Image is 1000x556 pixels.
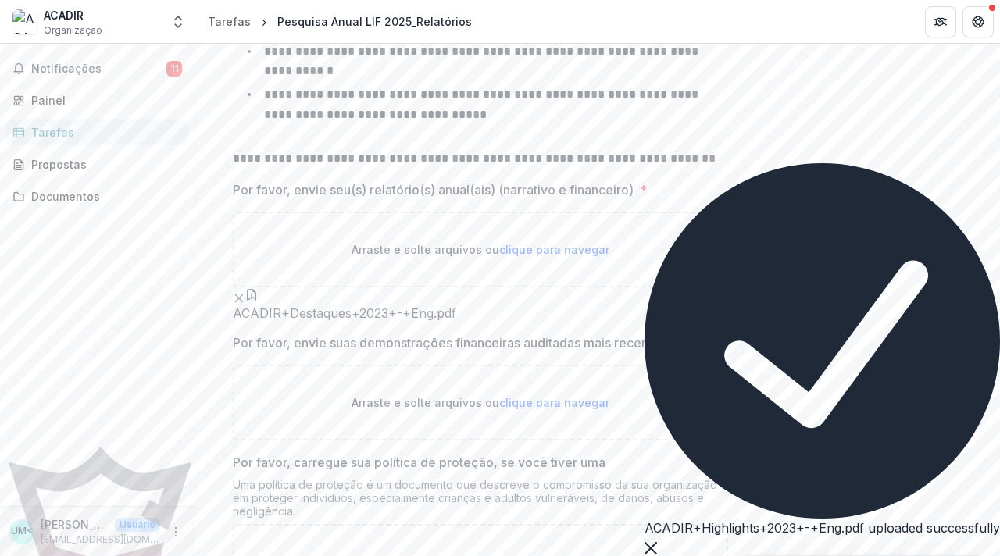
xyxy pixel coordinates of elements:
[233,287,456,321] div: Remover arquivoACADIR+Destaques+2023+-+Eng.pdf
[170,62,178,74] font: 11
[202,10,478,33] nav: migalhas de pão
[499,243,609,256] font: clique para navegar
[6,56,188,81] button: Notificações11
[352,396,499,409] font: Arraste e solte arquivos ou
[233,182,634,198] font: Por favor, envie seu(s) relatório(s) anual(ais) (narrativo e financeiro)
[31,126,74,139] font: Tarefas
[233,335,666,351] font: Por favor, envie suas demonstrações financeiras auditadas mais recentes
[499,396,609,409] font: clique para navegar
[233,305,456,321] font: ACADIR+Destaques+2023+-+Eng.pdf
[44,24,102,36] font: Organização
[6,87,188,113] a: Painel
[233,287,245,306] button: Remover arquivo
[31,62,102,75] font: Notificações
[44,9,84,22] font: ACADIR
[6,151,188,177] a: Propostas
[167,6,189,37] button: Comutador de entidade aberta
[352,243,499,256] font: Arraste e solte arquivos ou
[962,6,994,37] button: Obter ajuda
[925,6,956,37] button: Parceiros
[277,15,472,28] font: Pesquisa Anual LIF 2025_Relatórios
[208,15,251,28] font: Tarefas
[6,119,188,145] a: Tarefas
[31,158,87,171] font: Propostas
[12,9,37,34] img: ACADIR
[6,184,188,209] a: Documentos
[31,94,66,107] font: Painel
[31,190,100,203] font: Documentos
[202,10,257,33] a: Tarefas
